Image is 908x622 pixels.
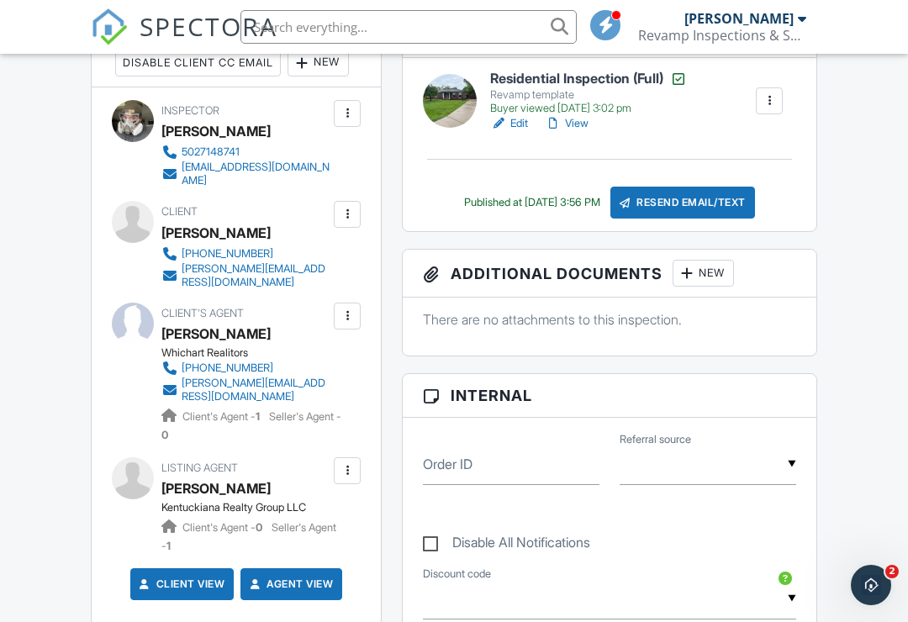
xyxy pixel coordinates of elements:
[490,88,687,102] div: Revamp template
[182,410,262,423] span: Client's Agent -
[684,10,794,27] div: [PERSON_NAME]
[161,245,330,262] a: [PHONE_NUMBER]
[161,220,271,245] div: [PERSON_NAME]
[182,521,265,534] span: Client's Agent -
[423,310,796,329] p: There are no attachments to this inspection.
[673,260,734,287] div: New
[161,144,330,161] a: 5027148741
[490,71,687,87] h6: Residential Inspection (Full)
[610,187,755,219] div: Resend Email/Text
[161,205,198,218] span: Client
[490,102,687,115] div: Buyer viewed [DATE] 3:02 pm
[136,576,225,593] a: Client View
[403,374,816,418] h3: Internal
[161,104,219,117] span: Inspector
[140,8,277,44] span: SPECTORA
[161,501,343,514] div: Kentuckiana Realty Group LLC
[161,119,271,144] div: [PERSON_NAME]
[620,432,691,447] label: Referral source
[161,461,238,474] span: Listing Agent
[423,455,472,473] label: Order ID
[161,476,271,501] a: [PERSON_NAME]
[182,262,330,289] div: [PERSON_NAME][EMAIL_ADDRESS][DOMAIN_NAME]
[161,377,330,403] a: [PERSON_NAME][EMAIL_ADDRESS][DOMAIN_NAME]
[490,115,528,132] a: Edit
[464,196,600,209] div: Published at [DATE] 3:56 PM
[240,10,577,44] input: Search everything...
[182,247,273,261] div: [PHONE_NUMBER]
[423,567,491,582] label: Discount code
[115,50,281,76] div: Disable Client CC Email
[288,50,349,76] div: New
[851,565,891,605] iframe: Intercom live chat
[885,565,899,578] span: 2
[182,377,330,403] div: [PERSON_NAME][EMAIL_ADDRESS][DOMAIN_NAME]
[161,307,244,319] span: Client's Agent
[161,346,343,360] div: Whichart Realitors
[161,429,168,441] strong: 0
[638,27,806,44] div: Revamp Inspections & Solutions
[246,576,333,593] a: Agent View
[256,410,260,423] strong: 1
[490,71,687,116] a: Residential Inspection (Full) Revamp template Buyer viewed [DATE] 3:02 pm
[256,521,262,534] strong: 0
[161,262,330,289] a: [PERSON_NAME][EMAIL_ADDRESS][DOMAIN_NAME]
[545,115,589,132] a: View
[91,23,277,58] a: SPECTORA
[423,535,590,556] label: Disable All Notifications
[161,321,271,346] a: [PERSON_NAME]
[161,360,330,377] a: [PHONE_NUMBER]
[166,540,171,552] strong: 1
[182,161,330,187] div: [EMAIL_ADDRESS][DOMAIN_NAME]
[182,145,240,159] div: 5027148741
[91,8,128,45] img: The Best Home Inspection Software - Spectora
[161,161,330,187] a: [EMAIL_ADDRESS][DOMAIN_NAME]
[403,250,816,298] h3: Additional Documents
[182,361,273,375] div: [PHONE_NUMBER]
